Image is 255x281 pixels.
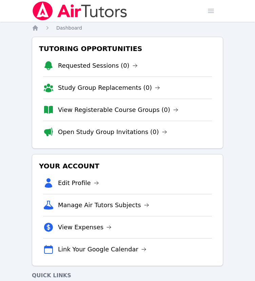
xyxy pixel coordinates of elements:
h3: Your Account [38,160,217,172]
h4: Quick Links [32,271,223,280]
span: Dashboard [56,25,82,31]
nav: Breadcrumb [32,24,223,31]
a: Dashboard [56,24,82,31]
a: Study Group Replacements (0) [58,83,160,93]
a: Requested Sessions (0) [58,61,138,70]
a: Link Your Google Calendar [58,245,146,254]
img: Air Tutors [32,1,128,20]
a: Edit Profile [58,178,99,188]
a: View Expenses [58,222,112,232]
h3: Tutoring Opportunities [38,43,217,55]
a: View Registerable Course Groups (0) [58,105,178,115]
a: Open Study Group Invitations (0) [58,127,167,137]
a: Manage Air Tutors Subjects [58,200,149,210]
